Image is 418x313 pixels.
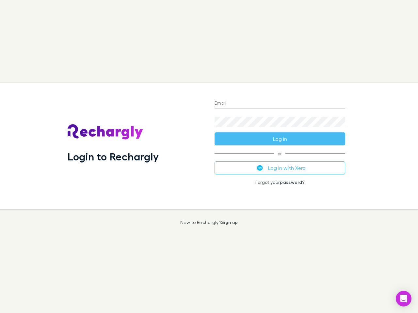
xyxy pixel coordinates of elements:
button: Log in [215,132,345,145]
img: Rechargly's Logo [68,124,143,140]
img: Xero's logo [257,165,263,171]
a: Sign up [221,219,238,225]
p: Forgot your ? [215,180,345,185]
span: or [215,153,345,154]
p: New to Rechargly? [180,220,238,225]
h1: Login to Rechargly [68,150,159,163]
button: Log in with Xero [215,161,345,174]
a: password [280,179,302,185]
div: Open Intercom Messenger [396,291,411,306]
